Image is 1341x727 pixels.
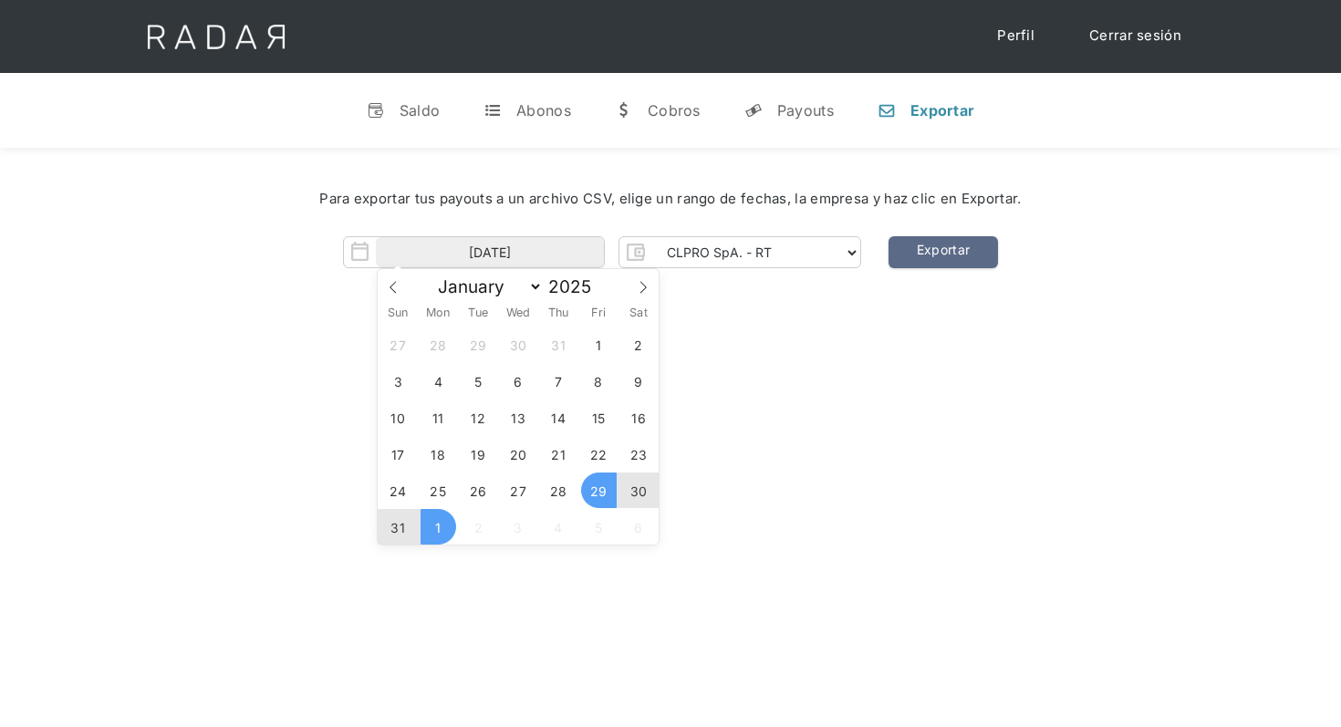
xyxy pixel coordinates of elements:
span: July 30, 2025 [501,327,536,362]
div: Payouts [777,101,834,119]
span: August 25, 2025 [421,473,456,508]
span: Wed [498,307,538,319]
span: Thu [538,307,578,319]
input: Year [543,276,608,297]
span: August 16, 2025 [621,400,657,435]
span: August 15, 2025 [581,400,617,435]
span: September 6, 2025 [621,509,657,545]
span: September 4, 2025 [541,509,577,545]
span: August 19, 2025 [461,436,496,472]
span: August 5, 2025 [461,363,496,399]
span: September 5, 2025 [581,509,617,545]
a: Perfil [979,18,1053,54]
span: August 20, 2025 [501,436,536,472]
a: Exportar [889,236,998,268]
span: August 14, 2025 [541,400,577,435]
span: August 23, 2025 [621,436,657,472]
div: Cobros [648,101,701,119]
span: August 28, 2025 [541,473,577,508]
span: August 18, 2025 [421,436,456,472]
div: y [744,101,763,119]
span: Sat [619,307,659,319]
span: August 6, 2025 [501,363,536,399]
span: August 29, 2025 [581,473,617,508]
span: September 1, 2025 [421,509,456,545]
div: Exportar [910,101,974,119]
span: September 3, 2025 [501,509,536,545]
span: August 4, 2025 [421,363,456,399]
div: Abonos [516,101,571,119]
span: July 27, 2025 [380,327,416,362]
div: Para exportar tus payouts a un archivo CSV, elige un rango de fechas, la empresa y haz clic en Ex... [55,189,1286,210]
span: September 2, 2025 [461,509,496,545]
span: August 9, 2025 [621,363,657,399]
span: July 31, 2025 [541,327,577,362]
a: Cerrar sesión [1071,18,1200,54]
div: t [483,101,502,119]
span: Mon [418,307,458,319]
div: w [615,101,633,119]
span: August 26, 2025 [461,473,496,508]
span: August 11, 2025 [421,400,456,435]
span: Sun [378,307,418,319]
span: July 29, 2025 [461,327,496,362]
span: August 31, 2025 [380,509,416,545]
span: August 30, 2025 [621,473,657,508]
span: Tue [458,307,498,319]
div: v [367,101,385,119]
span: August 17, 2025 [380,436,416,472]
span: July 28, 2025 [421,327,456,362]
span: Fri [578,307,619,319]
form: Form [343,236,861,268]
div: Saldo [400,101,441,119]
span: August 2, 2025 [621,327,657,362]
span: August 10, 2025 [380,400,416,435]
span: August 3, 2025 [380,363,416,399]
span: August 1, 2025 [581,327,617,362]
select: Month [429,275,543,298]
span: August 22, 2025 [581,436,617,472]
span: August 8, 2025 [581,363,617,399]
span: August 12, 2025 [461,400,496,435]
span: August 21, 2025 [541,436,577,472]
div: n [878,101,896,119]
span: August 24, 2025 [380,473,416,508]
span: August 13, 2025 [501,400,536,435]
span: August 27, 2025 [501,473,536,508]
span: August 7, 2025 [541,363,577,399]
